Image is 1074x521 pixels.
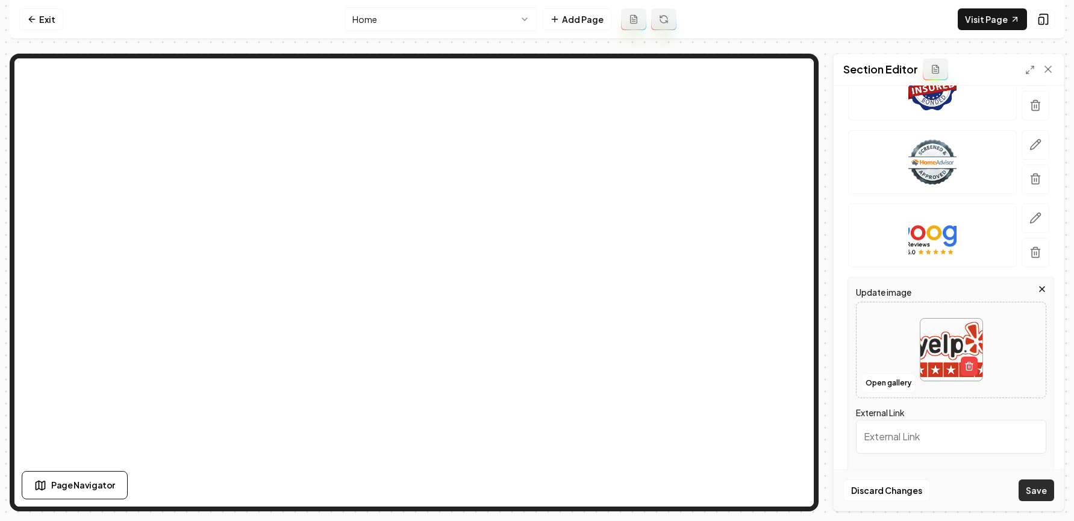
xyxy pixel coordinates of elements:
[856,285,1046,299] label: Update image
[1019,479,1054,501] button: Save
[856,420,1046,454] input: External Link
[19,8,63,30] a: Exit
[22,471,128,499] button: Page Navigator
[861,373,916,393] button: Open gallery
[51,479,115,491] span: Page Navigator
[651,8,676,30] button: Regenerate page
[843,61,918,78] h2: Section Editor
[843,479,930,501] button: Discard Changes
[542,8,611,30] button: Add Page
[958,8,1027,30] a: Visit Page
[920,319,982,381] img: image
[856,407,905,418] label: External Link
[923,58,948,80] button: Add admin section prompt
[621,8,646,30] button: Add admin page prompt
